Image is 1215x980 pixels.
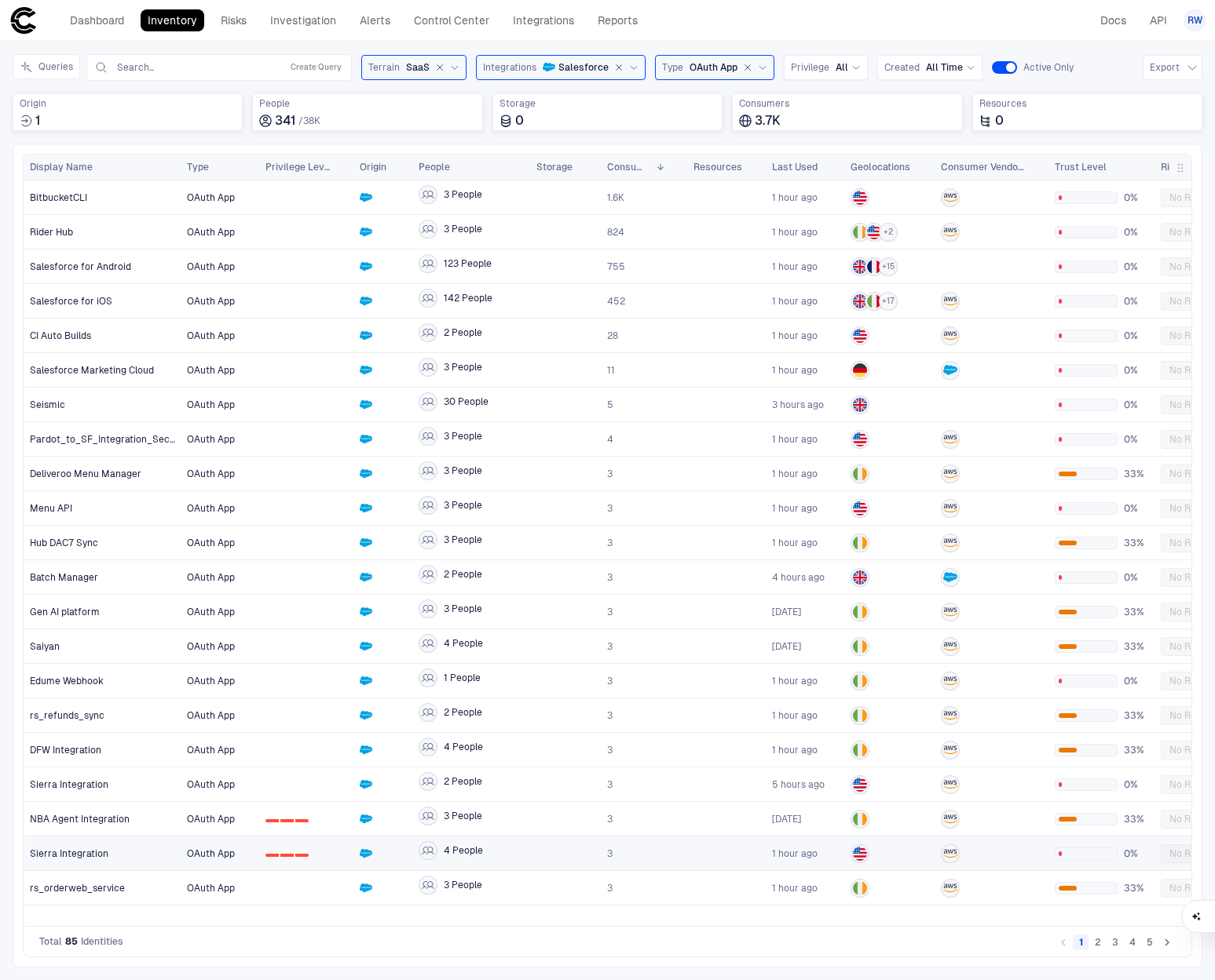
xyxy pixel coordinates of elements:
span: 3 [607,778,613,791]
span: OAuth App [187,296,235,307]
div: Total consumers using identities [732,93,962,131]
span: 0 [515,113,524,129]
button: Go to next page [1159,934,1175,950]
span: 3 [607,502,613,515]
span: SaaS [406,62,430,73]
img: IE [853,605,867,619]
span: RW [1188,14,1202,27]
button: Queries [13,54,80,79]
div: 12/08/2025 13:00:39 [772,675,818,687]
div: 12/08/2025 13:07:49 [772,260,818,273]
div: 2 [295,819,309,822]
div: AWS [943,294,957,308]
span: No Risks [1169,744,1207,756]
span: 3 People [444,810,482,822]
div: 1 [280,854,294,857]
span: 0% [1124,295,1148,308]
img: IE [853,743,867,757]
span: 30 People [444,395,489,408]
a: Reports [591,9,645,31]
span: OAuth App [187,434,235,445]
span: 33% [1124,606,1148,618]
span: 123 People [444,257,492,270]
img: IE [853,881,867,895]
span: OAuth App [187,572,235,583]
span: 1 hour ago [772,260,818,273]
span: Salesforce Marketing Cloud [30,364,154,377]
span: 2 People [444,326,482,339]
span: OAuth App [187,399,235,410]
span: 1 hour ago [772,502,818,515]
span: OAuth App [187,883,235,894]
button: Export [1143,55,1202,80]
span: 1 hour ago [772,468,818,480]
img: US [853,191,867,205]
img: IT [867,294,881,308]
span: 0% [1124,847,1148,860]
span: Consumers [607,161,650,173]
span: OAuth App [187,192,235,203]
img: GB [853,260,867,274]
img: IE [853,536,867,550]
span: 3 People [444,430,482,443]
div: 31/07/2025 08:30:12 [772,640,801,653]
img: IE [853,812,867,826]
span: 0% [1124,433,1148,446]
span: OAuth App [690,61,737,74]
span: No Risks [1169,709,1207,722]
img: US [853,501,867,516]
span: 341 [275,113,295,129]
span: OAuth App [187,468,235,479]
a: API [1143,9,1174,31]
a: Risks [214,9,254,31]
span: Resources [979,97,1195,110]
span: 33% [1124,640,1148,653]
div: 09/08/2025 15:02:50 [772,606,801,618]
span: 0% [1124,260,1148,273]
span: No Risks [1169,882,1207,894]
img: US [853,329,867,343]
span: Batch Manager [30,571,98,584]
div: 12/08/2025 13:00:47 [772,468,818,480]
span: Seismic [30,399,65,411]
span: OAuth App [187,848,235,859]
div: 12/08/2025 13:01:34 [772,295,818,308]
span: Salesforce for Android [30,260,131,273]
span: No Risks [1169,226,1207,239]
span: No Risks [1169,399,1207,411]
button: Go to page 4 [1125,934,1140,950]
span: 3 [607,468,613,480]
span: 3 [607,744,613,756]
div: 12/08/2025 12:40:29 [772,502,818,515]
div: 12/08/2025 09:10:38 [772,778,825,791]
div: AWS [943,225,957,239]
span: [DATE] [772,813,801,825]
span: Identities [81,935,123,948]
div: AWS [943,743,957,757]
span: People [419,161,450,173]
span: All [836,61,848,74]
span: 3.7K [755,113,781,129]
div: AWS [943,432,957,446]
span: rs_refunds_sync [30,709,104,722]
span: 0% [1124,502,1148,515]
div: AWS [943,847,957,861]
span: Saiyan [30,640,60,653]
button: RW [1184,9,1206,31]
span: 85 [65,935,78,948]
span: 1 People [444,672,481,684]
span: Deliveroo Menu Manager [30,468,141,480]
span: 3 People [444,361,482,373]
span: Created [884,61,920,74]
div: Total employees associated with identities [252,93,482,131]
span: DFW Integration [30,744,101,756]
span: 33% [1124,744,1148,756]
span: 0% [1124,191,1148,204]
img: FR [867,260,881,274]
span: Salesforce [558,61,609,74]
span: Edume Webhook [30,675,104,687]
div: 12/08/2025 12:49:32 [772,330,818,342]
div: AWS [943,674,957,688]
span: 5 [607,399,613,411]
img: GB [853,294,867,308]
